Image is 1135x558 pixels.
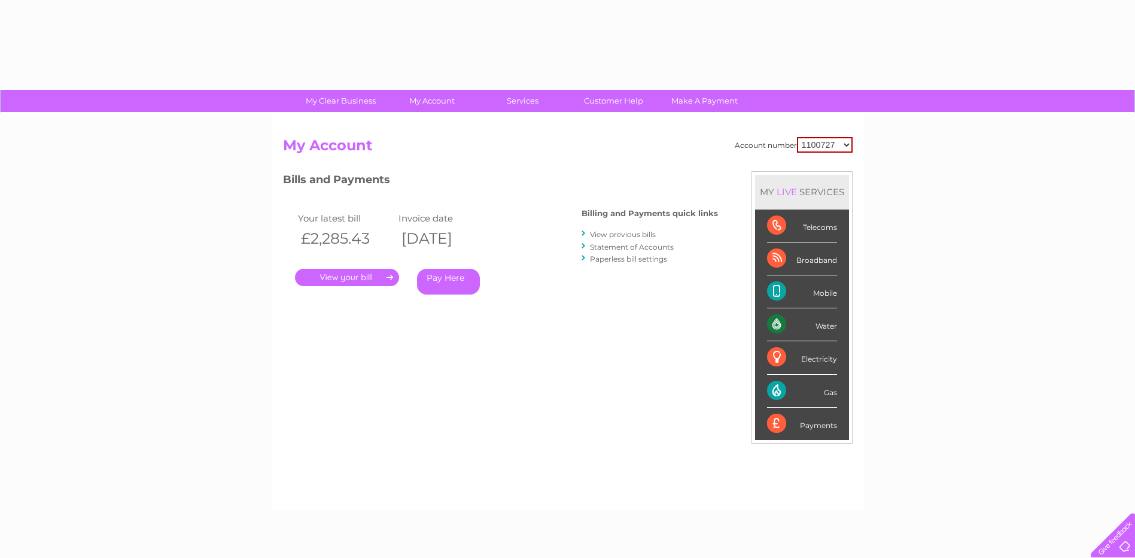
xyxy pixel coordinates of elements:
[283,137,853,160] h2: My Account
[395,226,497,251] th: [DATE]
[767,408,837,440] div: Payments
[655,90,754,112] a: Make A Payment
[774,186,799,198] div: LIVE
[283,171,718,192] h3: Bills and Payments
[767,242,837,275] div: Broadband
[735,137,853,153] div: Account number
[582,209,718,218] h4: Billing and Payments quick links
[590,230,656,239] a: View previous bills
[767,308,837,341] div: Water
[564,90,663,112] a: Customer Help
[382,90,481,112] a: My Account
[767,375,837,408] div: Gas
[295,210,396,226] td: Your latest bill
[590,254,667,263] a: Paperless bill settings
[395,210,497,226] td: Invoice date
[473,90,572,112] a: Services
[590,242,674,251] a: Statement of Accounts
[417,269,480,295] a: Pay Here
[295,269,399,286] a: .
[767,210,837,242] div: Telecoms
[755,175,849,209] div: MY SERVICES
[291,90,390,112] a: My Clear Business
[767,341,837,374] div: Electricity
[767,275,837,308] div: Mobile
[295,226,396,251] th: £2,285.43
